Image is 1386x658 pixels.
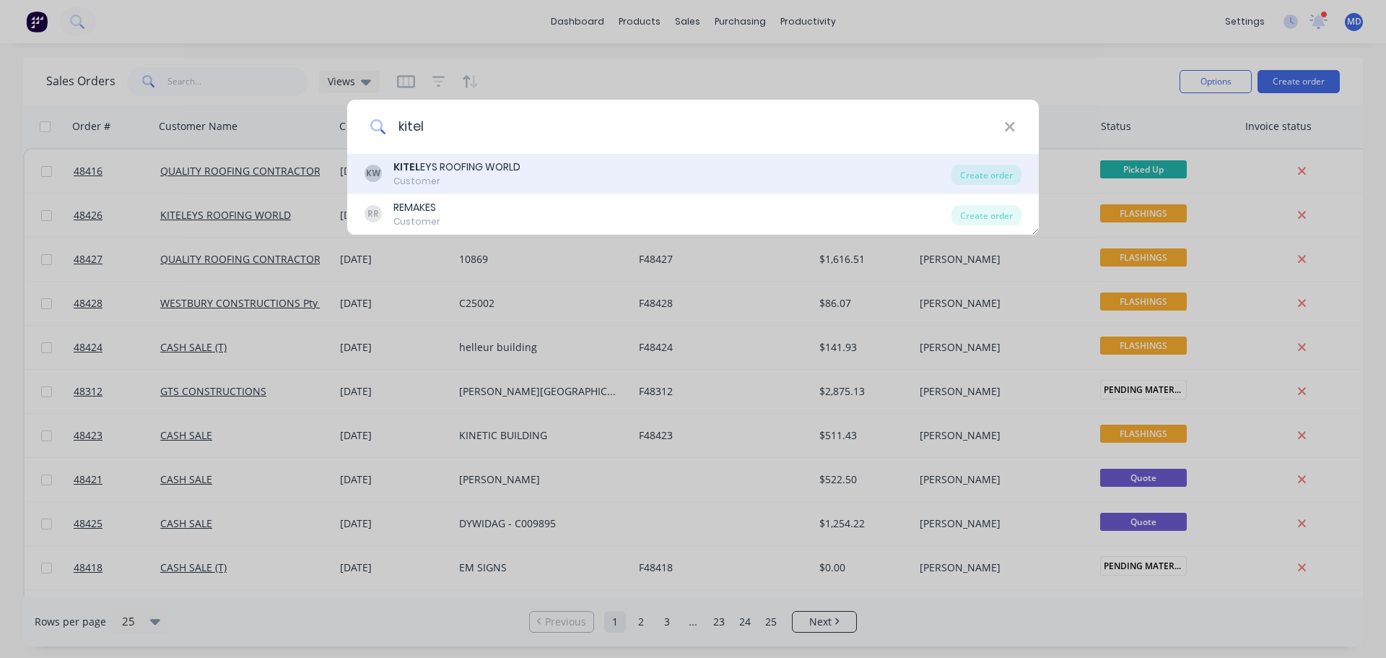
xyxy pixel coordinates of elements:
b: KITEL [393,160,420,174]
div: REMAKES [393,200,440,215]
div: RR [365,205,382,222]
div: EYS ROOFING WORLD [393,160,520,175]
div: Create order [951,205,1021,225]
div: Customer [393,175,520,188]
div: KW [365,165,382,182]
input: Enter a customer name to create a new order... [386,100,1004,154]
div: Create order [951,165,1021,185]
div: Customer [393,215,440,228]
